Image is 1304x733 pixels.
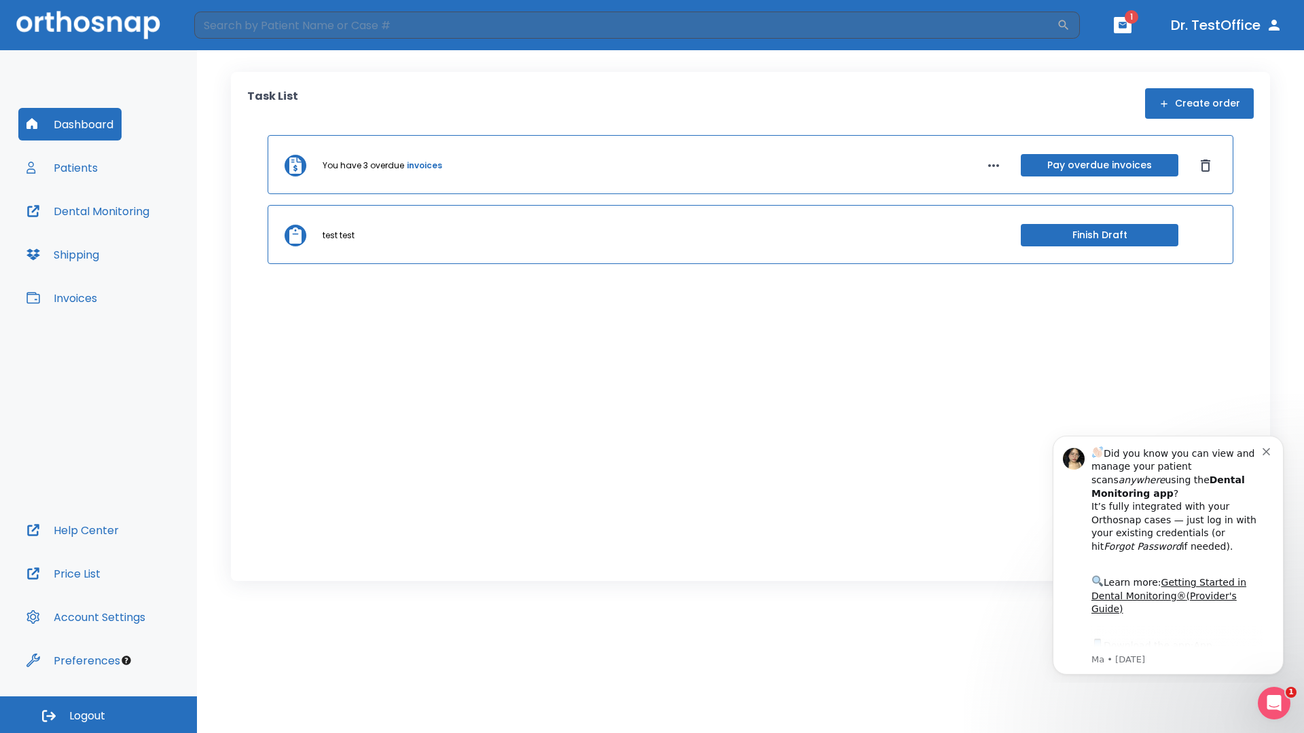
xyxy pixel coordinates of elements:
[59,230,230,242] p: Message from Ma, sent 5w ago
[18,557,109,590] button: Price List
[69,709,105,723] span: Logout
[323,229,355,242] p: test test
[1258,687,1290,719] iframe: Intercom live chat
[18,282,105,314] button: Invoices
[407,159,442,172] a: invoices
[59,213,230,282] div: Download the app: | ​ Let us know if you need help getting started!
[323,159,404,172] p: You have 3 overdue
[18,108,122,140] button: Dashboard
[1032,424,1304,683] iframe: Intercom notifications message
[1286,687,1297,698] span: 1
[1021,224,1178,246] button: Finish Draft
[1165,13,1288,37] button: Dr. TestOffice
[120,654,132,666] div: Tooltip anchor
[1021,154,1178,176] button: Pay overdue invoices
[59,217,180,241] a: App Store
[1125,10,1138,24] span: 1
[18,195,158,227] button: Dental Monitoring
[18,238,107,271] button: Shipping
[16,11,160,39] img: Orthosnap
[18,151,106,184] button: Patients
[247,88,298,119] p: Task List
[230,21,241,32] button: Dismiss notification
[1195,155,1216,176] button: Dismiss
[18,601,153,633] button: Account Settings
[1145,88,1254,119] button: Create order
[18,514,127,546] button: Help Center
[194,12,1057,39] input: Search by Patient Name or Case #
[18,644,128,677] button: Preferences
